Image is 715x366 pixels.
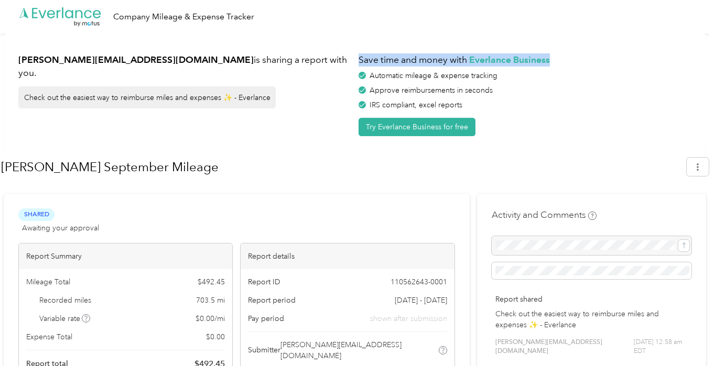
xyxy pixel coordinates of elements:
h1: Save time and money with [359,53,691,66]
span: Recorded miles [39,295,91,306]
p: Report shared [495,294,688,305]
span: Shared [18,208,55,220]
div: Check out the easiest way to reimburse miles and expenses ✨ - Everlance [18,86,276,108]
span: Variable rate [39,313,91,324]
span: Mileage Total [26,276,70,287]
h1: is sharing a report with you. [18,53,351,79]
div: Company Mileage & Expense Tracker [113,10,254,24]
div: Report Summary [19,243,232,269]
p: Check out the easiest way to reimburse miles and expenses ✨ - Everlance [495,308,688,330]
span: Report ID [248,276,280,287]
span: Automatic mileage & expense tracking [370,71,497,80]
span: $ 0.00 / mi [196,313,225,324]
strong: [PERSON_NAME][EMAIL_ADDRESS][DOMAIN_NAME] [18,54,254,65]
span: Pay period [248,313,284,324]
span: $ 0.00 [206,331,225,342]
span: Submitter [248,345,280,356]
h1: Herr September Mileage [1,154,679,180]
button: Try Everlance Business for free [359,118,475,136]
span: [PERSON_NAME][EMAIL_ADDRESS][DOMAIN_NAME] [280,339,437,361]
span: Report period [248,295,296,306]
span: Expense Total [26,331,72,342]
span: [DATE] - [DATE] [395,295,447,306]
span: 703.5 mi [196,295,225,306]
strong: Everlance Business [469,54,550,65]
h4: Activity and Comments [492,208,597,221]
span: $ 492.45 [198,276,225,287]
span: Approve reimbursements in seconds [370,86,493,95]
span: IRS compliant, excel reports [370,101,462,109]
span: Awaiting your approval [22,223,99,234]
span: [PERSON_NAME][EMAIL_ADDRESS][DOMAIN_NAME] [495,338,634,356]
span: shown after submission [370,313,447,324]
span: 110562643-0001 [391,276,447,287]
div: Report details [241,243,454,269]
span: [DATE] 12:58 am EDT [634,338,688,356]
